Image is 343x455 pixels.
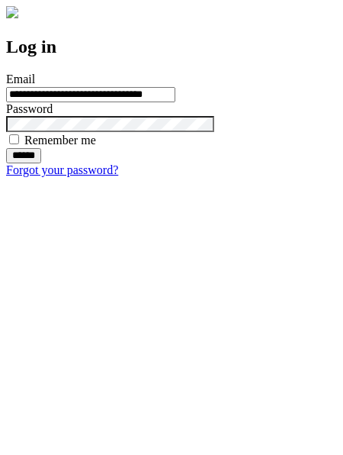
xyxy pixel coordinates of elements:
a: Forgot your password? [6,163,118,176]
label: Remember me [24,134,96,147]
img: logo-4e3dc11c47720685a147b03b5a06dd966a58ff35d612b21f08c02c0306f2b779.png [6,6,18,18]
label: Email [6,73,35,86]
label: Password [6,102,53,115]
h2: Log in [6,37,337,57]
